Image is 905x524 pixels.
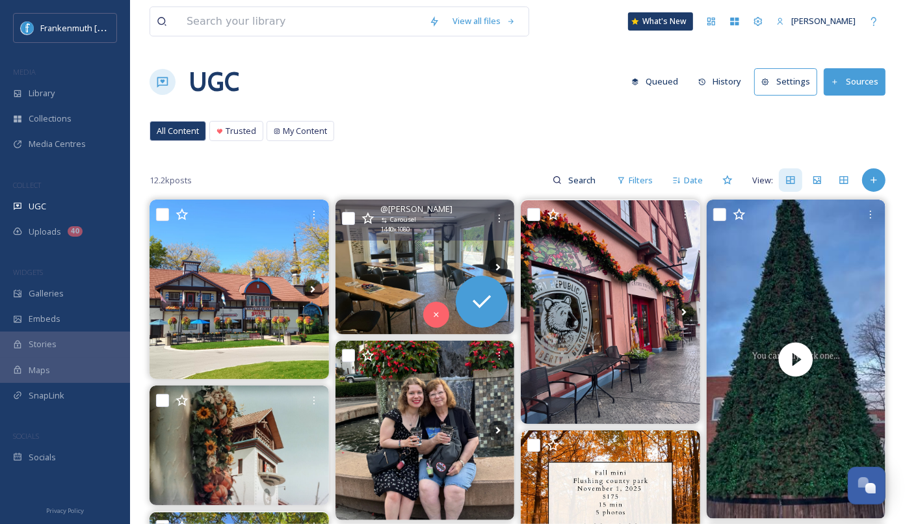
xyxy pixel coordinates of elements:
[13,267,43,277] span: WIDGETS
[706,200,885,519] video: Impossible to pick ✋🏼 That’s why each room has it’s own theme! What are yours? These will be mine...
[29,200,46,213] span: UGC
[625,69,692,94] a: Queued
[381,203,453,215] span: @ [PERSON_NAME]
[692,69,748,94] button: History
[848,467,885,504] button: Open Chat
[150,386,329,505] img: Canon A1 | Seattle Filmworks 200 #analogphotography #film #Frankenmuth #Michigan
[521,200,700,424] img: 🍷✨ Taste the cozy flavors of fall with a wine tasting from Cherry Republic! Stop into our Franken...
[150,200,329,379] img: Němečtí imigranti si v Michiganu vystavěli krásnou bavorskou vesničku... #frankenmuth #michigan #...
[29,287,64,300] span: Galleries
[46,502,84,517] a: Privacy Policy
[189,62,239,101] a: UGC
[13,180,41,190] span: COLLECT
[283,125,327,137] span: My Content
[29,87,55,99] span: Library
[754,68,824,95] a: Settings
[446,8,522,34] a: View all files
[29,364,50,376] span: Maps
[157,125,199,137] span: All Content
[46,506,84,515] span: Privacy Policy
[150,174,192,187] span: 12.2k posts
[335,200,515,334] img: Komm in meinen nächsten Kurs und kurz darauf kannst Du schon auf fischen. Start 11.10.2025 2x Sam...
[29,451,56,464] span: Socials
[752,174,773,187] span: View:
[29,338,57,350] span: Stories
[68,226,83,237] div: 40
[629,174,653,187] span: Filters
[791,15,856,27] span: [PERSON_NAME]
[180,7,423,36] input: Search your library
[29,313,60,325] span: Embeds
[628,12,693,31] a: What's New
[21,21,34,34] img: Social%20Media%20PFP%202025.jpg
[13,67,36,77] span: MEDIA
[391,215,417,224] span: Carousel
[684,174,703,187] span: Date
[754,68,817,95] button: Settings
[29,226,61,238] span: Uploads
[625,69,685,94] button: Queued
[29,138,86,150] span: Media Centres
[40,21,138,34] span: Frankenmuth [US_STATE]
[706,200,885,519] img: thumbnail
[226,125,256,137] span: Trusted
[692,69,755,94] a: History
[13,431,39,441] span: SOCIALS
[824,68,885,95] button: Sources
[335,341,515,520] img: "C-O-F-F-E-E coffee is not [definitely] for me!" Mom and I always sing that song🥰 ☕️Happy Nationa...
[770,8,862,34] a: [PERSON_NAME]
[29,112,72,125] span: Collections
[29,389,64,402] span: SnapLink
[562,167,604,193] input: Search
[381,225,410,234] span: 1440 x 1080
